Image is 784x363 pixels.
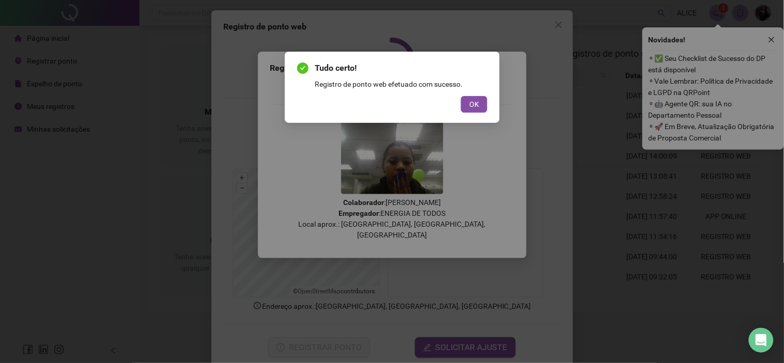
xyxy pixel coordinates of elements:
[297,62,309,74] span: check-circle
[315,62,487,74] span: Tudo certo!
[461,96,487,113] button: OK
[315,78,487,90] div: Registro de ponto web efetuado com sucesso.
[469,99,479,110] span: OK
[749,328,774,353] div: Open Intercom Messenger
